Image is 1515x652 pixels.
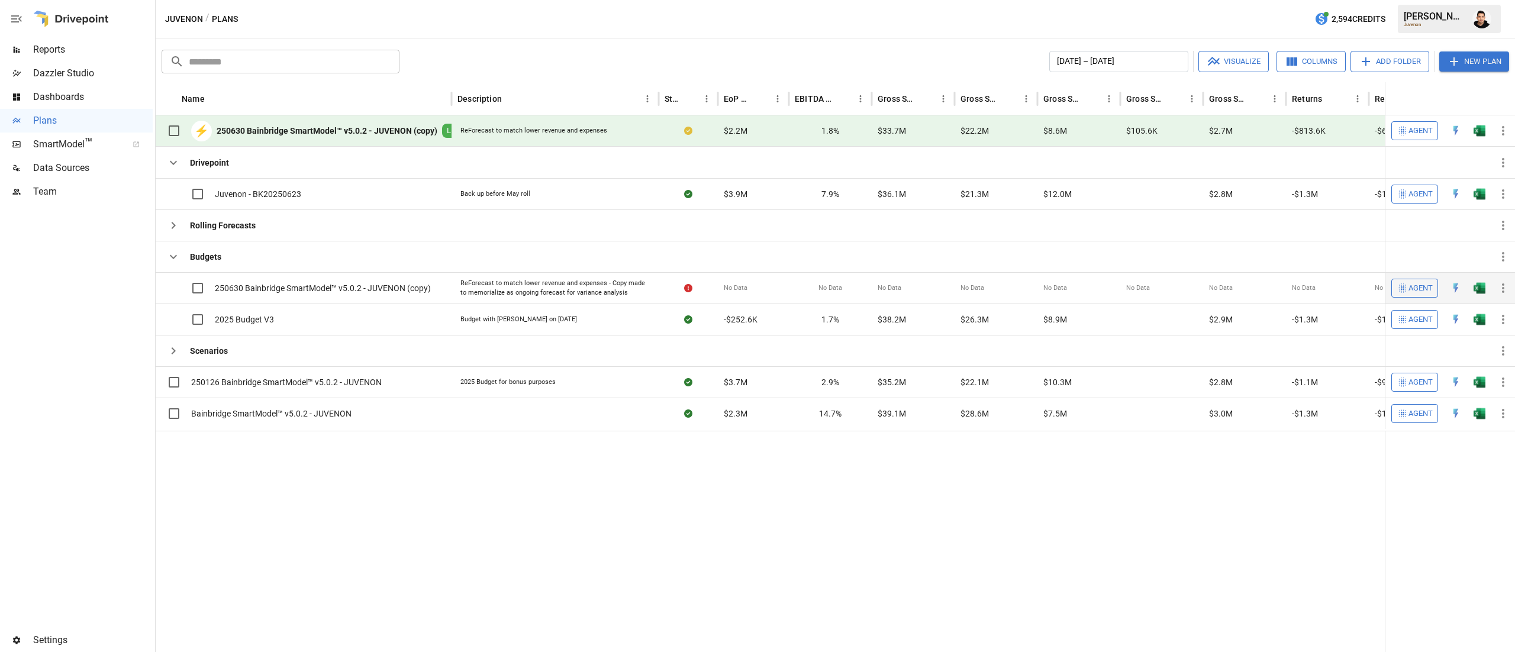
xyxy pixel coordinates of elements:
div: Sync complete [684,314,692,325]
button: [DATE] – [DATE] [1049,51,1188,72]
div: Open in Excel [1474,188,1485,200]
div: Open in Quick Edit [1450,125,1462,137]
div: Sync complete [684,188,692,200]
div: Open in Quick Edit [1450,282,1462,294]
button: Status column menu [698,91,715,107]
div: Gross Sales: Marketplace [1043,94,1083,104]
div: Open in Quick Edit [1450,314,1462,325]
button: Sort [1167,91,1184,107]
span: $7.5M [1043,408,1067,419]
button: Sort [206,91,223,107]
span: $22.2M [960,125,989,137]
b: Scenarios [190,345,228,357]
button: Juvenon [165,12,203,27]
img: g5qfjXmAAAAABJRU5ErkJggg== [1474,282,1485,294]
button: Sort [1250,91,1266,107]
div: Gross Sales [878,94,917,104]
span: $105.6K [1126,125,1158,137]
button: Sort [682,91,698,107]
div: Open in Excel [1474,314,1485,325]
div: Status [665,94,681,104]
span: -$1.2M [1375,314,1401,325]
img: Francisco Sanchez [1472,9,1491,28]
button: 2,594Credits [1310,8,1390,30]
button: EoP Cash column menu [769,91,786,107]
span: 7.9% [821,188,839,200]
button: Sort [1001,91,1018,107]
img: g5qfjXmAAAAABJRU5ErkJggg== [1474,188,1485,200]
span: Plans [33,114,153,128]
span: 250630 Bainbridge SmartModel™ v5.0.2 - JUVENON (copy) [215,282,431,294]
button: Add Folder [1350,51,1429,72]
div: Open in Excel [1474,408,1485,419]
button: Agent [1391,310,1438,329]
button: Gross Sales column menu [935,91,952,107]
span: -$989.2K [1375,376,1408,388]
span: $3.7M [724,376,747,388]
span: No Data [1209,283,1233,293]
span: Team [33,185,153,199]
span: Bainbridge SmartModel™ v5.0.2 - JUVENON [191,408,352,419]
span: $2.9M [1209,314,1233,325]
div: Description [457,94,502,104]
button: Columns [1277,51,1346,72]
div: / [205,12,209,27]
b: Rolling Forecasts [190,220,256,231]
div: Juvenon [1404,22,1465,27]
span: Data Sources [33,161,153,175]
button: Francisco Sanchez [1465,2,1498,35]
span: Agent [1408,407,1433,421]
div: Error during sync. [684,282,692,294]
span: No Data [1375,283,1398,293]
div: Open in Quick Edit [1450,188,1462,200]
span: $21.3M [960,188,989,200]
span: 1.7% [821,314,839,325]
span: Settings [33,633,153,647]
div: EoP Cash [724,94,752,104]
img: g5qfjXmAAAAABJRU5ErkJggg== [1474,376,1485,388]
div: Gross Sales: Wholesale [1126,94,1166,104]
span: Agent [1408,313,1433,327]
span: $33.7M [878,125,906,137]
div: Open in Excel [1474,376,1485,388]
span: $10.3M [1043,376,1072,388]
span: Dazzler Studio [33,66,153,80]
div: Open in Excel [1474,125,1485,137]
span: 1.8% [821,125,839,137]
div: Gross Sales: DTC Online [960,94,1000,104]
button: Sort [753,91,769,107]
button: Agent [1391,279,1438,298]
button: Agent [1391,185,1438,204]
button: Sort [918,91,935,107]
div: Back up before May roll [460,189,530,199]
span: Juvenon - BK20250623 [215,188,301,200]
img: g5qfjXmAAAAABJRU5ErkJggg== [1474,314,1485,325]
button: Gross Sales: Wholesale column menu [1184,91,1200,107]
span: LIVE MODEL [442,125,494,137]
span: $8.6M [1043,125,1067,137]
button: Sort [503,91,520,107]
button: Sort [1498,91,1515,107]
span: $36.1M [878,188,906,200]
div: ReForecast to match lower revenue and expenses - Copy made to memorialize as ongoing forecast for... [460,279,650,297]
button: Visualize [1198,51,1269,72]
div: Open in Quick Edit [1450,408,1462,419]
span: -$252.6K [724,314,757,325]
span: -$1.1M [1292,376,1318,388]
button: Returns column menu [1349,91,1366,107]
button: Sort [836,91,852,107]
span: -$665.9K [1375,125,1408,137]
span: -$1.3M [1292,408,1318,419]
span: No Data [960,283,984,293]
div: EBITDA Margin [795,94,834,104]
div: Open in Quick Edit [1450,376,1462,388]
div: Open in Excel [1474,282,1485,294]
button: New Plan [1439,51,1509,72]
button: EBITDA Margin column menu [852,91,869,107]
span: $2.2M [724,125,747,137]
span: $3.9M [724,188,747,200]
img: quick-edit-flash.b8aec18c.svg [1450,408,1462,419]
span: $12.0M [1043,188,1072,200]
button: Sort [1084,91,1101,107]
span: 2,594 Credits [1332,12,1385,27]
